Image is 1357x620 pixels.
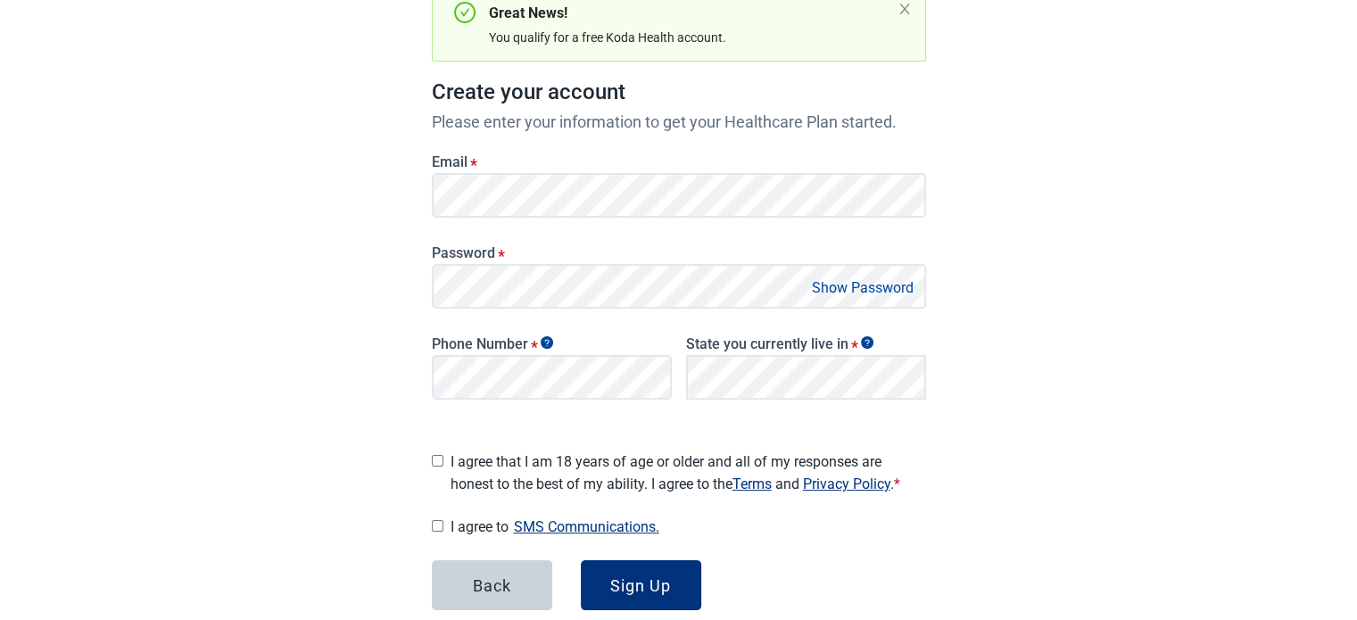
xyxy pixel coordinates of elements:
button: Back [432,560,552,610]
div: Back [473,576,511,594]
span: check-circle [454,2,476,23]
label: Phone Number [432,335,672,352]
span: Show tooltip [861,336,873,349]
button: Show Password [807,276,919,300]
strong: Great News! [489,4,567,21]
p: Please enter your information to get your Healthcare Plan started. [432,110,926,134]
span: Show tooltip [541,336,553,349]
span: I agree to [451,515,926,539]
button: close [898,2,912,16]
button: Show SMS communications details [509,515,665,539]
a: Read our Terms of Service [732,475,772,492]
label: Password [432,244,926,261]
label: Email [432,153,926,170]
a: Read our Privacy Policy [803,475,890,492]
span: I agree that I am 18 years of age or older and all of my responses are honest to the best of my a... [451,451,926,495]
label: State you currently live in [686,335,926,352]
div: Sign Up [610,576,671,594]
h1: Create your account [432,76,926,110]
div: You qualify for a free Koda Health account. [489,28,890,47]
button: Sign Up [581,560,701,610]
